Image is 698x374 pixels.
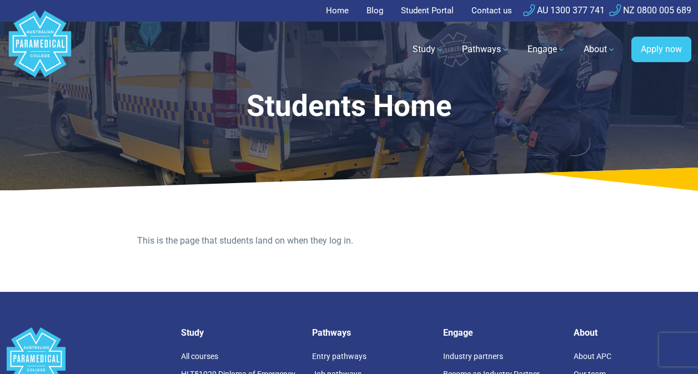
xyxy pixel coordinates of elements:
a: AU 1300 377 741 [523,5,605,16]
a: Pathways [455,34,516,65]
a: About [577,34,622,65]
h1: Students Home [92,89,606,124]
a: About APC [574,352,611,361]
a: Engage [521,34,573,65]
a: Australian Paramedical College [7,22,73,78]
p: This is the page that students land on when they log in. [137,234,560,247]
a: Study [406,34,451,65]
a: All courses [181,352,218,361]
h5: Engage [443,327,561,338]
a: Entry pathways [312,352,366,361]
a: NZ 0800 005 689 [609,5,691,16]
h5: About [574,327,691,338]
a: Industry partners [443,352,503,361]
a: Apply now [631,37,691,62]
h5: Pathways [312,327,430,338]
h5: Study [181,327,299,338]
